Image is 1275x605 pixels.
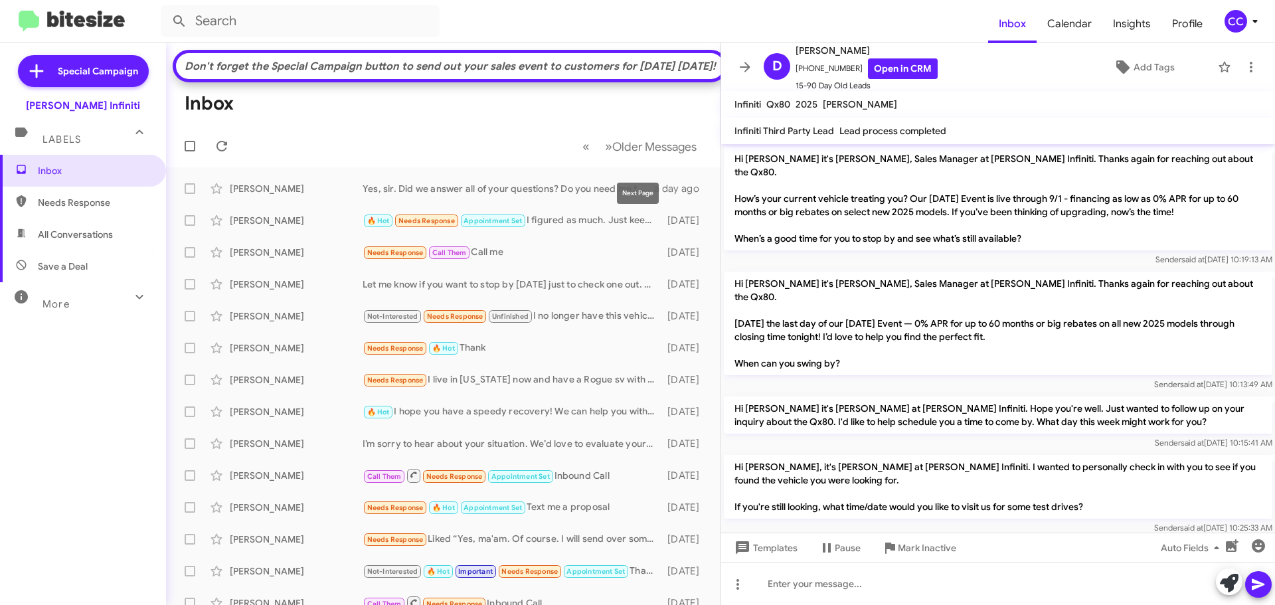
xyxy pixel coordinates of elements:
span: Sender [DATE] 10:25:33 AM [1154,523,1272,533]
div: Don't forget the Special Campaign button to send out your sales event to customers for [DATE] [DA... [183,60,718,73]
button: CC [1213,10,1260,33]
div: [PERSON_NAME] [230,373,363,387]
div: CC [1225,10,1247,33]
span: [PERSON_NAME] [823,98,897,110]
h1: Inbox [185,93,234,114]
span: said at [1181,254,1205,264]
div: I figured as much. Just keeping the AI wizards on their toes. [363,213,661,228]
div: [DATE] [661,278,710,291]
div: [PERSON_NAME] [230,501,363,514]
span: Pause [835,536,861,560]
div: [PERSON_NAME] [230,405,363,418]
span: [PHONE_NUMBER] [796,58,938,79]
span: Mark Inactive [898,536,956,560]
span: Appointment Set [566,567,625,576]
span: All Conversations [38,228,113,241]
p: Hi [PERSON_NAME] it's [PERSON_NAME], Sales Manager at [PERSON_NAME] Infiniti. Thanks again for re... [724,147,1272,250]
span: Needs Response [367,344,424,353]
div: I no longer have this vehicle. [363,309,661,324]
div: Next Page [617,183,659,204]
input: Search [161,5,440,37]
button: Mark Inactive [871,536,967,560]
span: 🔥 Hot [367,408,390,416]
a: Inbox [988,5,1037,43]
div: [PERSON_NAME] [230,309,363,323]
div: [PERSON_NAME] Infiniti [26,99,140,112]
div: Thank [363,341,661,356]
span: [PERSON_NAME] [796,43,938,58]
a: Calendar [1037,5,1102,43]
button: Templates [721,536,808,560]
button: Previous [574,133,598,160]
span: 2025 [796,98,817,110]
div: Yes, sir. Did we answer all of your questions? Do you need me to send over any information? [363,182,654,195]
div: [PERSON_NAME] [230,533,363,546]
div: Liked “Yes, ma'am. Of course. I will send over some options and just let me know what you think. ... [363,532,661,547]
div: [DATE] [661,246,710,259]
span: Needs Response [398,216,455,225]
div: [DATE] [661,501,710,514]
div: [DATE] [661,309,710,323]
span: said at [1180,523,1203,533]
span: More [42,298,70,310]
span: Special Campaign [58,64,138,78]
div: [PERSON_NAME] [230,278,363,291]
span: Lead process completed [839,125,946,137]
span: Qx80 [766,98,790,110]
span: Save a Deal [38,260,88,273]
span: Appointment Set [464,503,522,512]
p: Hi [PERSON_NAME], it's [PERSON_NAME] at [PERSON_NAME] Infiniti. I wanted to personally check in w... [724,455,1272,519]
p: Hi [PERSON_NAME] it's [PERSON_NAME] at [PERSON_NAME] Infiniti. Hope you're well. Just wanted to f... [724,396,1272,434]
div: [DATE] [661,533,710,546]
div: I’m sorry to hear about your situation. We’d love to evaluate your QX80 and discuss options for s... [363,437,661,450]
a: Insights [1102,5,1161,43]
span: Needs Response [367,503,424,512]
span: Older Messages [612,139,697,154]
span: Inbox [38,164,151,177]
a: Profile [1161,5,1213,43]
div: I hope you have a speedy recovery! We can help you with the process over the phone or arrange a v... [363,404,661,420]
span: Templates [732,536,798,560]
span: Labels [42,133,81,145]
span: 🔥 Hot [367,216,390,225]
div: Thanks [363,564,661,579]
div: [PERSON_NAME] [230,214,363,227]
span: said at [1180,379,1203,389]
span: « [582,138,590,155]
span: Sender [DATE] 10:15:41 AM [1155,438,1272,448]
span: Unfinished [492,312,529,321]
div: Let me know if you want to stop by [DATE] just to check one out. Have a good evening! [363,278,661,291]
span: Not-Interested [367,567,418,576]
span: Infiniti [734,98,761,110]
nav: Page navigation example [575,133,705,160]
button: Auto Fields [1150,536,1235,560]
div: Text me a proposal [363,500,661,515]
span: 15-90 Day Old Leads [796,79,938,92]
div: [DATE] [661,564,710,578]
div: [PERSON_NAME] [230,469,363,482]
div: [PERSON_NAME] [230,341,363,355]
span: Needs Response [427,312,483,321]
button: Next [597,133,705,160]
div: a day ago [654,182,710,195]
a: Special Campaign [18,55,149,87]
span: Infiniti Third Party Lead [734,125,834,137]
span: D [772,56,782,77]
button: Pause [808,536,871,560]
span: Needs Response [501,567,558,576]
span: Needs Response [38,196,151,209]
p: Hi [PERSON_NAME] it's [PERSON_NAME], Sales Manager at [PERSON_NAME] Infiniti. Thanks again for re... [724,272,1272,375]
div: [DATE] [661,469,710,482]
div: [PERSON_NAME] [230,246,363,259]
div: Call me [363,245,661,260]
span: Add Tags [1134,55,1175,79]
span: Important [458,567,493,576]
span: said at [1181,438,1204,448]
span: Sender [DATE] 10:13:49 AM [1154,379,1272,389]
span: » [605,138,612,155]
span: Not-Interested [367,312,418,321]
span: 🔥 Hot [427,567,450,576]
